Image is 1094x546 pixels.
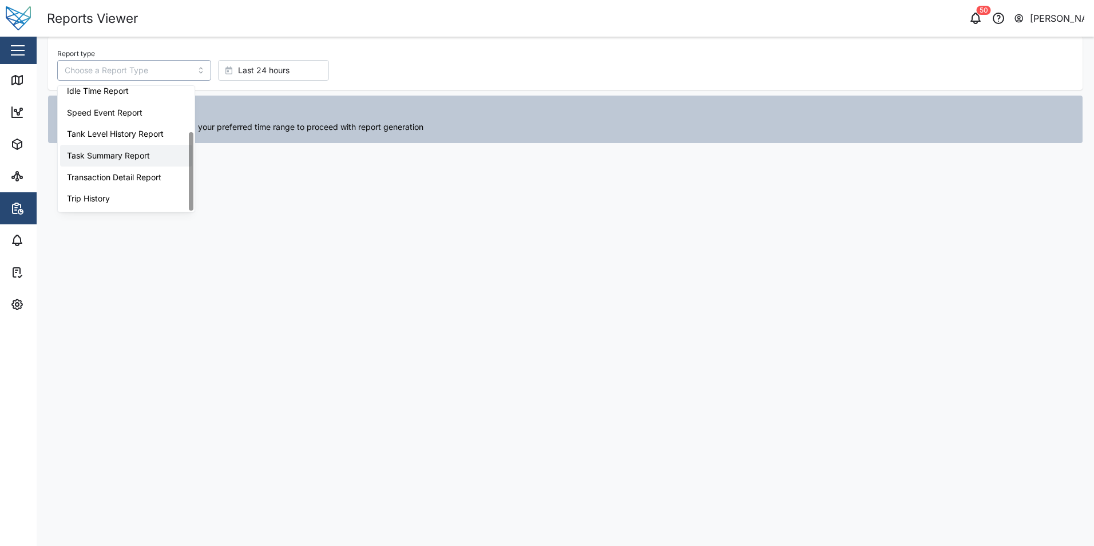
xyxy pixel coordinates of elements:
[30,74,56,86] div: Map
[57,50,95,58] label: Report type
[30,234,65,247] div: Alarms
[60,123,192,145] div: Tank Level History Report
[30,138,65,151] div: Assets
[30,106,81,118] div: Dashboard
[60,102,192,124] div: Speed Event Report
[6,6,31,31] img: Main Logo
[30,266,61,279] div: Tasks
[1030,11,1085,26] div: [PERSON_NAME]
[218,60,329,81] button: Last 24 hours
[1013,10,1085,26] button: [PERSON_NAME]
[60,80,192,102] div: Idle Time Report
[78,121,1075,133] div: Please select a report type and your preferred time range to proceed with report generation
[30,170,57,183] div: Sites
[60,188,192,209] div: Trip History
[60,145,192,167] div: Task Summary Report
[47,9,138,29] div: Reports Viewer
[977,6,991,15] div: 50
[238,61,290,80] span: Last 24 hours
[60,167,192,188] div: Transaction Detail Report
[30,202,69,215] div: Reports
[30,298,70,311] div: Settings
[57,60,211,81] input: Choose a Report Type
